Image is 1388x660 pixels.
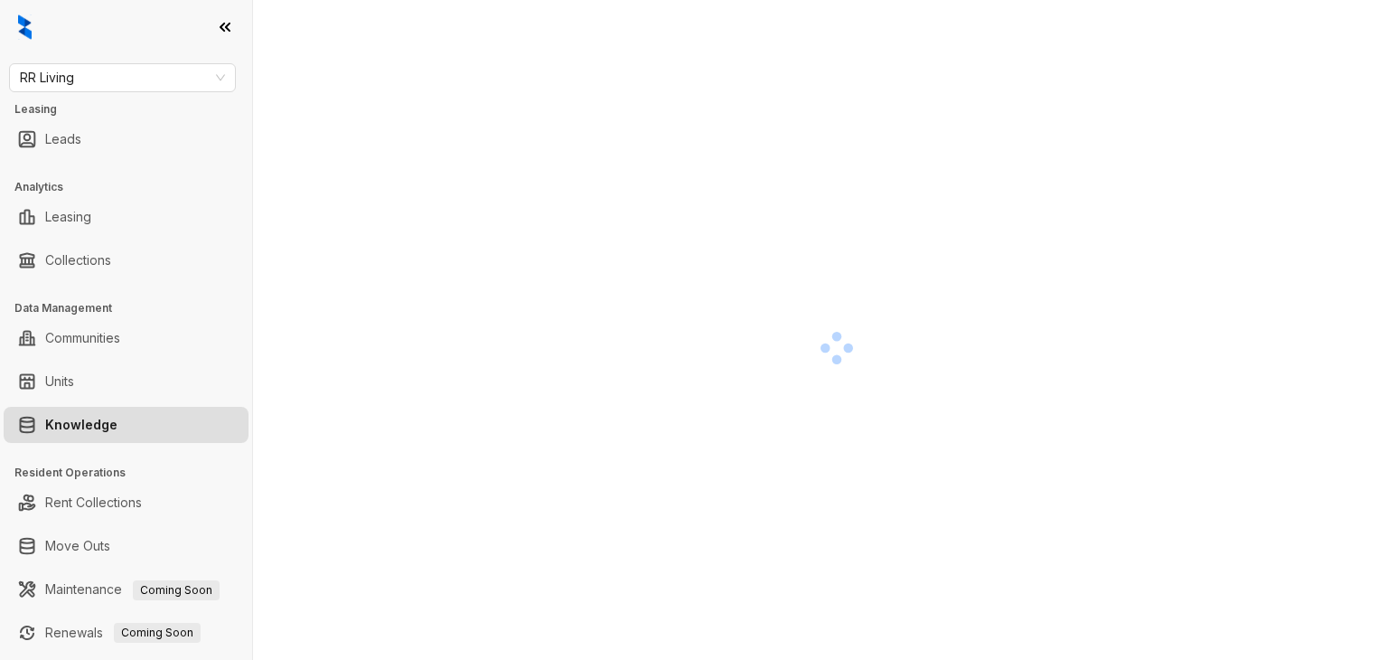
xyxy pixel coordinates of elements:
[45,528,110,564] a: Move Outs
[114,623,201,643] span: Coming Soon
[4,407,249,443] li: Knowledge
[4,571,249,608] li: Maintenance
[4,199,249,235] li: Leasing
[14,179,252,195] h3: Analytics
[20,64,225,91] span: RR Living
[45,407,117,443] a: Knowledge
[4,528,249,564] li: Move Outs
[45,242,111,278] a: Collections
[14,101,252,118] h3: Leasing
[4,320,249,356] li: Communities
[45,485,142,521] a: Rent Collections
[45,320,120,356] a: Communities
[4,121,249,157] li: Leads
[4,485,249,521] li: Rent Collections
[45,363,74,400] a: Units
[4,363,249,400] li: Units
[18,14,32,40] img: logo
[45,121,81,157] a: Leads
[133,580,220,600] span: Coming Soon
[4,242,249,278] li: Collections
[14,300,252,316] h3: Data Management
[4,615,249,651] li: Renewals
[45,199,91,235] a: Leasing
[14,465,252,481] h3: Resident Operations
[45,615,201,651] a: RenewalsComing Soon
